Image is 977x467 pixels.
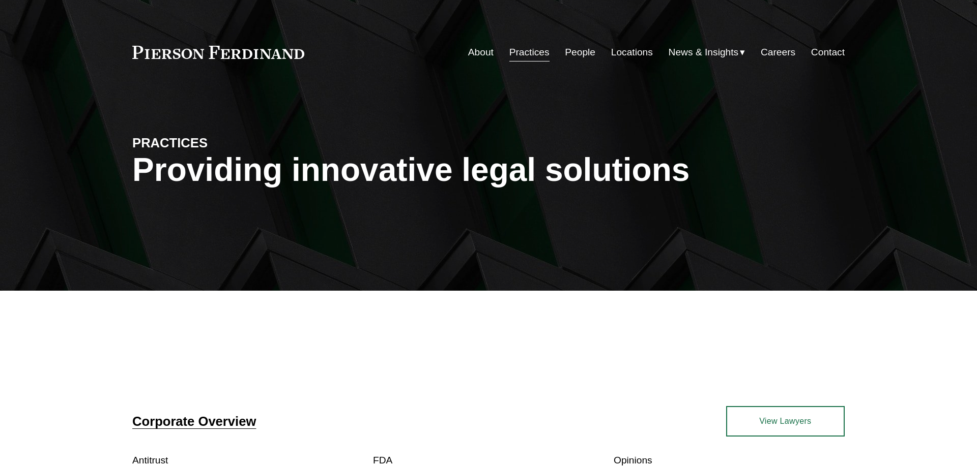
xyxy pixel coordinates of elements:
[468,43,494,62] a: About
[132,455,168,465] a: Antitrust
[132,135,310,151] h4: PRACTICES
[811,43,845,62] a: Contact
[614,455,652,465] a: Opinions
[132,151,845,189] h1: Providing innovative legal solutions
[611,43,653,62] a: Locations
[509,43,550,62] a: Practices
[565,43,595,62] a: People
[761,43,795,62] a: Careers
[373,455,392,465] a: FDA
[726,406,845,437] a: View Lawyers
[669,44,739,61] span: News & Insights
[669,43,745,62] a: folder dropdown
[132,414,256,428] a: Corporate Overview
